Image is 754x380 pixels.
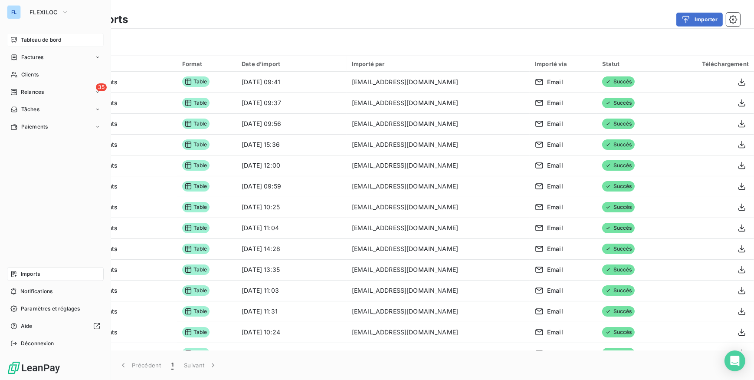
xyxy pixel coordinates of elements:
[182,244,210,254] span: Table
[236,72,347,93] td: [DATE] 09:41
[602,264,635,275] span: Succès
[182,60,232,67] div: Format
[30,9,58,16] span: FLEXILOC
[182,223,210,233] span: Table
[602,119,635,129] span: Succès
[347,113,530,134] td: [EMAIL_ADDRESS][DOMAIN_NAME]
[182,139,210,150] span: Table
[669,60,749,67] div: Téléchargement
[236,93,347,113] td: [DATE] 09:37
[182,160,210,171] span: Table
[21,322,33,330] span: Aide
[547,140,563,149] span: Email
[182,181,210,192] span: Table
[602,306,635,317] span: Succès
[347,259,530,280] td: [EMAIL_ADDRESS][DOMAIN_NAME]
[676,13,723,26] button: Importer
[7,361,61,375] img: Logo LeanPay
[182,306,210,317] span: Table
[602,202,635,212] span: Succès
[96,83,107,91] span: 35
[236,301,347,322] td: [DATE] 11:31
[602,223,635,233] span: Succès
[547,224,563,232] span: Email
[236,176,347,197] td: [DATE] 09:59
[547,349,563,357] span: Email
[547,78,563,86] span: Email
[236,134,347,155] td: [DATE] 15:36
[236,322,347,343] td: [DATE] 10:24
[347,134,530,155] td: [EMAIL_ADDRESS][DOMAIN_NAME]
[182,285,210,296] span: Table
[602,60,659,67] div: Statut
[21,305,80,313] span: Paramètres et réglages
[236,197,347,218] td: [DATE] 10:25
[21,88,44,96] span: Relances
[182,327,210,337] span: Table
[602,160,635,171] span: Succès
[242,60,341,67] div: Date d’import
[21,106,39,113] span: Tâches
[547,286,563,295] span: Email
[21,123,48,131] span: Paiements
[602,181,635,192] span: Succès
[21,270,40,278] span: Imports
[347,301,530,322] td: [EMAIL_ADDRESS][DOMAIN_NAME]
[236,238,347,259] td: [DATE] 14:28
[182,348,210,358] span: Table
[547,182,563,191] span: Email
[347,176,530,197] td: [EMAIL_ADDRESS][DOMAIN_NAME]
[547,245,563,253] span: Email
[547,99,563,107] span: Email
[171,361,174,370] span: 1
[236,218,347,238] td: [DATE] 11:04
[724,350,745,371] div: Open Intercom Messenger
[602,348,635,358] span: Succès
[602,285,635,296] span: Succès
[21,71,39,79] span: Clients
[347,218,530,238] td: [EMAIL_ADDRESS][DOMAIN_NAME]
[236,259,347,280] td: [DATE] 13:35
[21,36,61,44] span: Tableau de bord
[21,53,43,61] span: Factures
[535,60,592,67] div: Importé via
[236,155,347,176] td: [DATE] 12:00
[547,328,563,337] span: Email
[347,322,530,343] td: [EMAIL_ADDRESS][DOMAIN_NAME]
[179,356,223,374] button: Suivant
[347,72,530,93] td: [EMAIL_ADDRESS][DOMAIN_NAME]
[182,98,210,108] span: Table
[236,113,347,134] td: [DATE] 09:56
[347,238,530,259] td: [EMAIL_ADDRESS][DOMAIN_NAME]
[20,287,52,295] span: Notifications
[182,119,210,129] span: Table
[182,264,210,275] span: Table
[547,203,563,211] span: Email
[547,265,563,274] span: Email
[347,197,530,218] td: [EMAIL_ADDRESS][DOMAIN_NAME]
[602,76,635,87] span: Succès
[347,93,530,113] td: [EMAIL_ADDRESS][DOMAIN_NAME]
[236,280,347,301] td: [DATE] 11:03
[166,356,179,374] button: 1
[352,60,525,67] div: Importé par
[182,202,210,212] span: Table
[236,343,347,363] td: [DATE] 10:11
[347,280,530,301] td: [EMAIL_ADDRESS][DOMAIN_NAME]
[7,319,104,333] a: Aide
[547,161,563,170] span: Email
[21,340,54,347] span: Déconnexion
[347,343,530,363] td: [EMAIL_ADDRESS][DOMAIN_NAME]
[347,155,530,176] td: [EMAIL_ADDRESS][DOMAIN_NAME]
[547,307,563,316] span: Email
[182,76,210,87] span: Table
[7,5,21,19] div: FL
[602,327,635,337] span: Succès
[602,139,635,150] span: Succès
[602,244,635,254] span: Succès
[602,98,635,108] span: Succès
[547,119,563,128] span: Email
[114,356,166,374] button: Précédent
